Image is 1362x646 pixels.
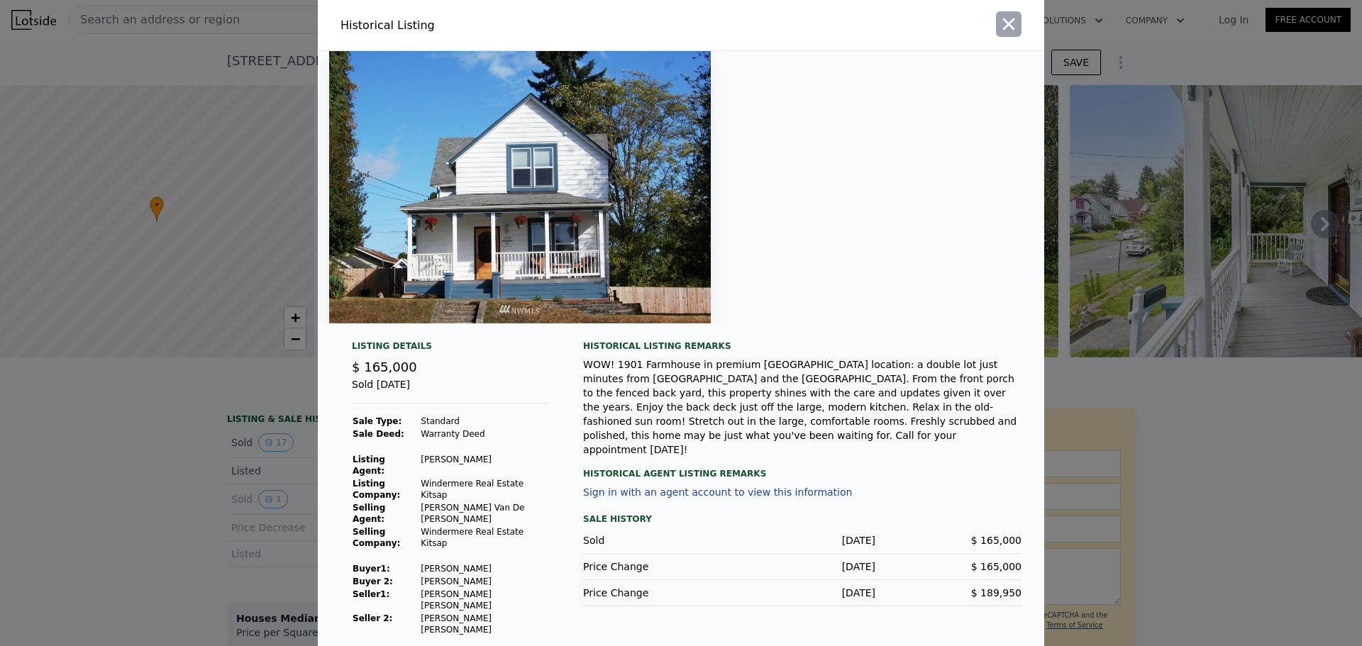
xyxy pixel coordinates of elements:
strong: Buyer 1 : [353,564,390,574]
strong: Seller 1 : [353,589,389,599]
strong: Listing Agent: [353,455,385,476]
div: [DATE] [729,533,875,547]
button: Sign in with an agent account to view this information [583,486,852,498]
span: $ 165,000 [971,561,1021,572]
span: $ 165,000 [352,360,417,374]
div: Sale History [583,511,1021,528]
strong: Sale Deed: [353,429,404,439]
span: $ 165,000 [971,535,1021,546]
div: [DATE] [729,559,875,574]
td: Standard [420,415,549,428]
td: [PERSON_NAME] [420,562,549,575]
td: Windermere Real Estate Kitsap [420,477,549,501]
div: Sold [583,533,729,547]
td: [PERSON_NAME] [PERSON_NAME] [420,588,549,612]
td: [PERSON_NAME] [420,575,549,588]
strong: Selling Agent: [353,503,385,524]
td: Windermere Real Estate Kitsap [420,525,549,550]
div: Historical Listing [340,17,675,34]
div: Historical Listing remarks [583,340,1021,352]
td: Warranty Deed [420,428,549,440]
div: [DATE] [729,586,875,600]
div: WOW! 1901 Farmhouse in premium [GEOGRAPHIC_DATA] location: a double lot just minutes from [GEOGRA... [583,357,1021,457]
strong: Seller 2: [353,613,392,623]
div: Historical Agent Listing Remarks [583,457,1021,479]
span: $ 189,950 [971,587,1021,598]
div: Sold [DATE] [352,377,549,403]
td: [PERSON_NAME] [420,453,549,477]
strong: Selling Company: [353,527,400,548]
strong: Buyer 2: [353,577,393,586]
div: Price Change [583,559,729,574]
strong: Listing Company: [353,479,400,500]
div: Listing Details [352,340,549,357]
div: Price Change [583,586,729,600]
td: [PERSON_NAME] [PERSON_NAME] [420,612,549,636]
img: Property Img [329,51,711,323]
td: [PERSON_NAME] Van De [PERSON_NAME] [420,501,549,525]
strong: Sale Type: [353,416,402,426]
